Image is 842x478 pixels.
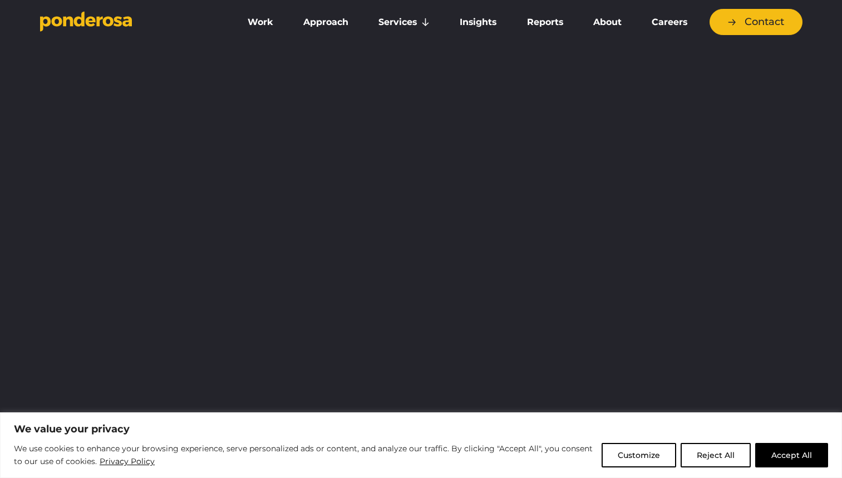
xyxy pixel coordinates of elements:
[40,11,218,33] a: Go to homepage
[755,443,828,467] button: Accept All
[602,443,676,467] button: Customize
[580,11,634,34] a: About
[14,442,593,469] p: We use cookies to enhance your browsing experience, serve personalized ads or content, and analyz...
[447,11,509,34] a: Insights
[235,11,286,34] a: Work
[710,9,802,35] a: Contact
[681,443,751,467] button: Reject All
[14,422,828,436] p: We value your privacy
[290,11,361,34] a: Approach
[99,455,155,468] a: Privacy Policy
[639,11,700,34] a: Careers
[514,11,576,34] a: Reports
[366,11,442,34] a: Services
